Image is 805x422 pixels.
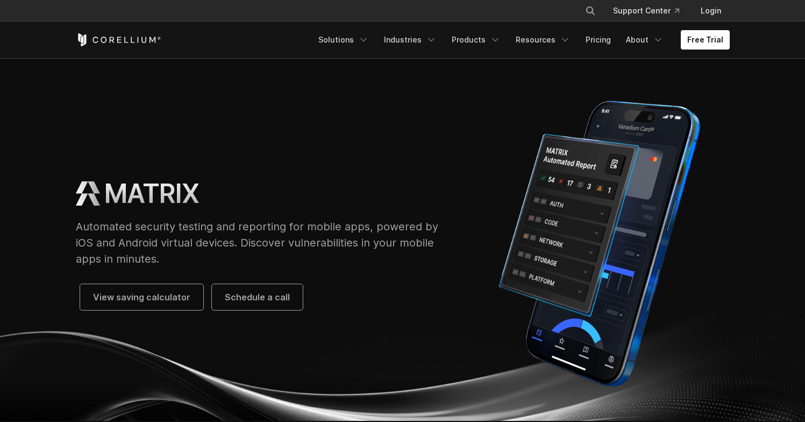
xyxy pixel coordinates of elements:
[604,1,688,20] a: Support Center
[93,291,190,304] span: View saving calculator
[104,178,199,210] h1: MATRIX
[212,284,303,310] a: Schedule a call
[80,284,203,310] a: View saving calculator
[469,93,729,395] img: Corellium MATRIX automated report on iPhone showing app vulnerability test results across securit...
[76,181,100,206] img: MATRIX Logo
[681,30,730,50] a: Free Trial
[377,30,443,50] a: Industries
[445,30,507,50] a: Products
[225,291,290,304] span: Schedule a call
[581,1,600,20] button: Search
[76,219,448,267] p: Automated security testing and reporting for mobile apps, powered by iOS and Android virtual devi...
[509,30,577,50] a: Resources
[619,30,670,50] a: About
[692,1,730,20] a: Login
[572,1,730,20] div: Navigation Menu
[579,30,617,50] a: Pricing
[76,33,161,46] a: Corellium Home
[312,30,730,50] div: Navigation Menu
[312,30,375,50] a: Solutions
